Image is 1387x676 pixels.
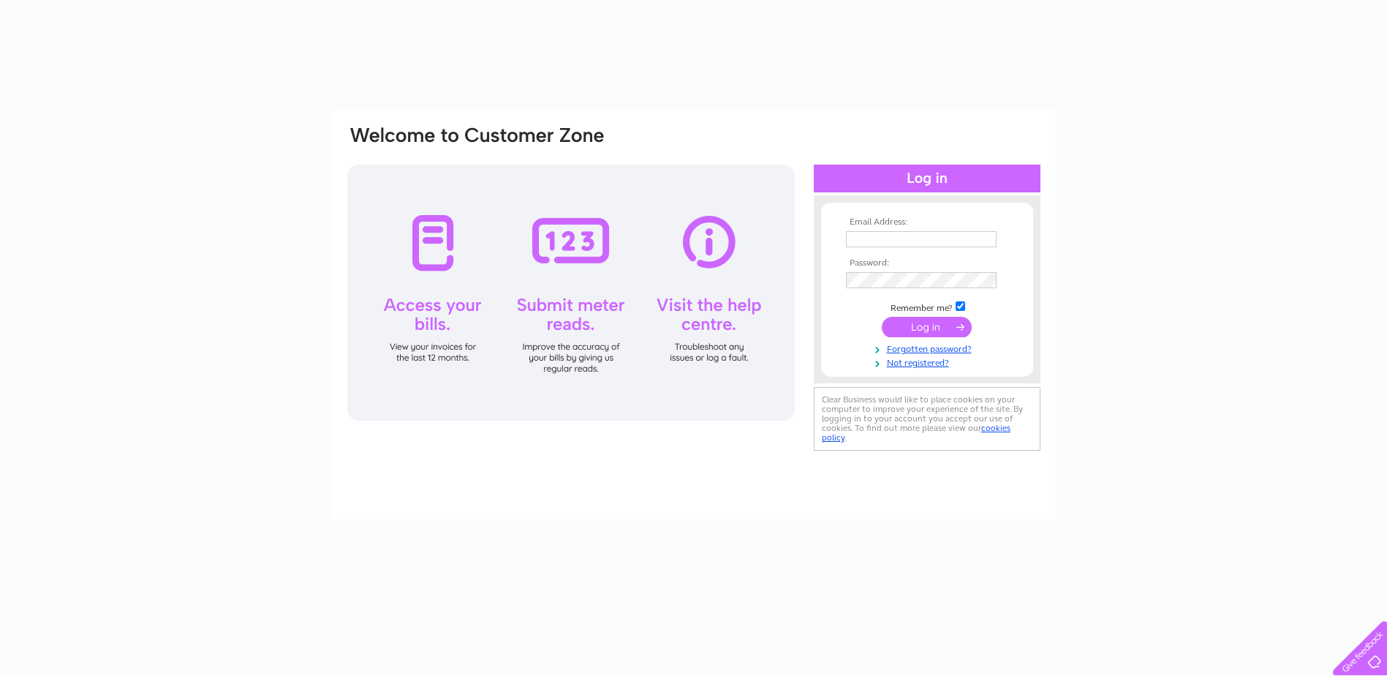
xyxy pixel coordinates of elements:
[842,217,1012,228] th: Email Address:
[846,341,1012,355] a: Forgotten password?
[846,355,1012,369] a: Not registered?
[814,387,1040,451] div: Clear Business would like to place cookies on your computer to improve your experience of the sit...
[842,258,1012,268] th: Password:
[842,299,1012,314] td: Remember me?
[822,423,1010,443] a: cookies policy
[882,317,972,337] input: Submit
